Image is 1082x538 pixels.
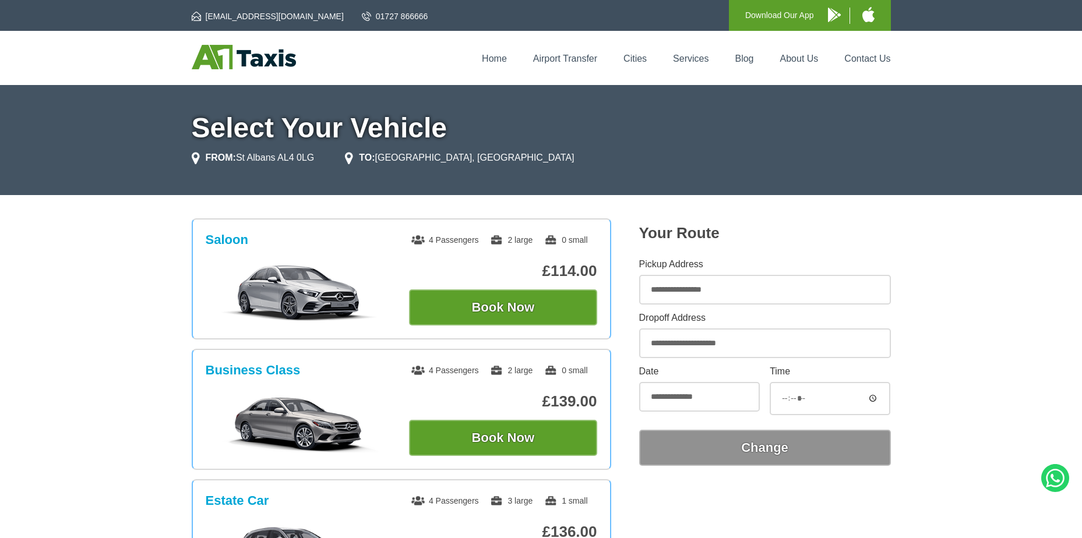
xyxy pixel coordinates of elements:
strong: FROM: [206,153,236,162]
a: [EMAIL_ADDRESS][DOMAIN_NAME] [192,10,344,22]
img: Business Class [212,394,387,452]
span: 2 large [490,366,533,375]
li: St Albans AL4 0LG [192,151,315,165]
a: Blog [735,54,753,63]
button: Change [639,430,891,466]
a: Home [482,54,507,63]
p: £139.00 [409,392,597,410]
img: A1 Taxis iPhone App [862,7,875,22]
h3: Estate Car [206,493,269,508]
span: 1 small [544,496,587,505]
a: About Us [780,54,819,63]
h1: Select Your Vehicle [192,114,891,142]
label: Date [639,367,760,376]
label: Pickup Address [639,260,891,269]
span: 4 Passengers [411,496,479,505]
a: Cities [623,54,647,63]
img: A1 Taxis St Albans LTD [192,45,296,69]
button: Book Now [409,289,597,325]
a: Contact Us [844,54,890,63]
button: Book Now [409,420,597,456]
h3: Business Class [206,363,301,378]
h2: Your Route [639,224,891,242]
span: 3 large [490,496,533,505]
label: Time [770,367,890,376]
p: £114.00 [409,262,597,280]
span: 0 small [544,235,587,245]
strong: TO: [359,153,375,162]
span: 4 Passengers [411,235,479,245]
img: Saloon [212,264,387,322]
span: 0 small [544,366,587,375]
li: [GEOGRAPHIC_DATA], [GEOGRAPHIC_DATA] [345,151,574,165]
h3: Saloon [206,232,248,247]
span: 4 Passengers [411,366,479,375]
a: Services [673,54,709,63]
a: 01727 866666 [362,10,428,22]
a: Airport Transfer [533,54,597,63]
p: Download Our App [745,8,814,23]
label: Dropoff Address [639,313,891,323]
span: 2 large [490,235,533,245]
img: A1 Taxis Android App [828,8,841,22]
